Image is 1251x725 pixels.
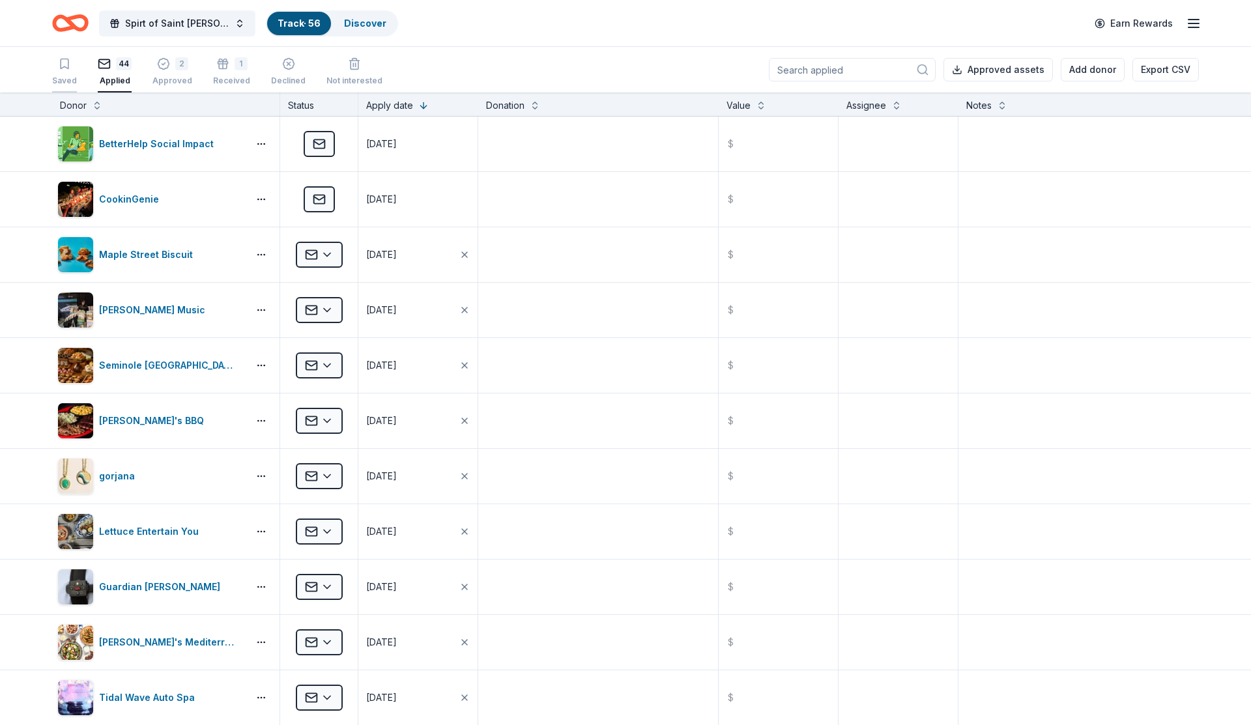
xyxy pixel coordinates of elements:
button: 2Approved [152,52,192,92]
div: Received [213,76,250,86]
img: Image for Guardian Angel Device [58,569,93,604]
div: BetterHelp Social Impact [99,136,219,152]
button: Image for Tidal Wave Auto SpaTidal Wave Auto Spa [57,679,243,716]
div: [DATE] [366,358,397,373]
div: Maple Street Biscuit [99,247,198,263]
div: Value [726,98,751,113]
a: Home [52,8,89,38]
button: Not interested [326,52,382,92]
button: [DATE] [358,670,478,725]
button: Image for Taziki's Mediterranean Cafe[PERSON_NAME]'s Mediterranean Cafe [57,624,243,661]
img: Image for Seminole Hard Rock Hotel & Casino Hollywood [58,348,93,383]
button: Image for BetterHelp Social ImpactBetterHelp Social Impact [57,126,243,162]
button: Image for gorjanagorjana [57,458,243,494]
button: Image for CookinGenieCookinGenie [57,181,243,218]
div: [DATE] [366,302,397,318]
button: [DATE] [358,560,478,614]
button: [DATE] [358,283,478,337]
img: Image for Sonny's BBQ [58,403,93,438]
a: Track· 56 [278,18,321,29]
a: Earn Rewards [1087,12,1181,35]
div: 1 [235,57,248,70]
div: [DATE] [366,690,397,705]
div: Notes [966,98,992,113]
div: Guardian [PERSON_NAME] [99,579,225,595]
button: [DATE] [358,615,478,670]
div: [DATE] [366,634,397,650]
button: [DATE] [358,449,478,504]
button: Image for Alfred Music[PERSON_NAME] Music [57,292,243,328]
div: Seminole [GEOGRAPHIC_DATA] [99,358,243,373]
div: [DATE] [366,247,397,263]
button: Export CSV [1132,58,1199,81]
img: Image for BetterHelp Social Impact [58,126,93,162]
div: Tidal Wave Auto Spa [99,690,200,705]
div: Not interested [326,76,382,86]
a: Discover [344,18,386,29]
img: Image for Tidal Wave Auto Spa [58,680,93,715]
button: Image for Lettuce Entertain YouLettuce Entertain You [57,513,243,550]
button: [DATE] [358,338,478,393]
img: Image for gorjana [58,459,93,494]
div: Donation [486,98,525,113]
button: Add donor [1061,58,1125,81]
span: Spirt of Saint [PERSON_NAME] [125,16,229,31]
img: Image for Maple Street Biscuit [58,237,93,272]
div: [PERSON_NAME]'s BBQ [99,413,209,429]
button: Spirt of Saint [PERSON_NAME] [99,10,255,36]
div: [PERSON_NAME]'s Mediterranean Cafe [99,634,243,650]
button: 44Applied [98,52,132,92]
button: [DATE] [358,117,478,171]
button: Approved assets [943,58,1053,81]
div: 44 [116,57,132,70]
div: Apply date [366,98,413,113]
div: 2 [175,57,188,70]
img: Image for Lettuce Entertain You [58,514,93,549]
div: [DATE] [366,524,397,539]
div: [DATE] [366,413,397,429]
div: Declined [271,76,306,86]
button: [DATE] [358,172,478,227]
div: [DATE] [366,579,397,595]
button: 1Received [213,52,250,92]
button: Declined [271,52,306,92]
img: Image for Alfred Music [58,292,93,328]
input: Search applied [769,58,936,81]
div: Donor [60,98,87,113]
div: CookinGenie [99,192,164,207]
div: [DATE] [366,192,397,207]
div: Assignee [846,98,886,113]
div: [DATE] [366,468,397,484]
img: Image for Taziki's Mediterranean Cafe [58,625,93,660]
button: Image for Sonny's BBQ[PERSON_NAME]'s BBQ [57,403,243,439]
div: Lettuce Entertain You [99,524,204,539]
img: Image for CookinGenie [58,182,93,217]
div: Status [280,92,358,116]
button: [DATE] [358,393,478,448]
button: [DATE] [358,227,478,282]
button: Track· 56Discover [266,10,398,36]
div: [PERSON_NAME] Music [99,302,210,318]
button: Image for Guardian Angel DeviceGuardian [PERSON_NAME] [57,569,243,605]
button: [DATE] [358,504,478,559]
div: Approved [152,76,192,86]
div: Saved [52,76,77,86]
div: Applied [98,76,132,86]
button: Saved [52,52,77,92]
button: Image for Maple Street BiscuitMaple Street Biscuit [57,236,243,273]
div: [DATE] [366,136,397,152]
button: Image for Seminole Hard Rock Hotel & Casino HollywoodSeminole [GEOGRAPHIC_DATA] [57,347,243,384]
div: gorjana [99,468,140,484]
